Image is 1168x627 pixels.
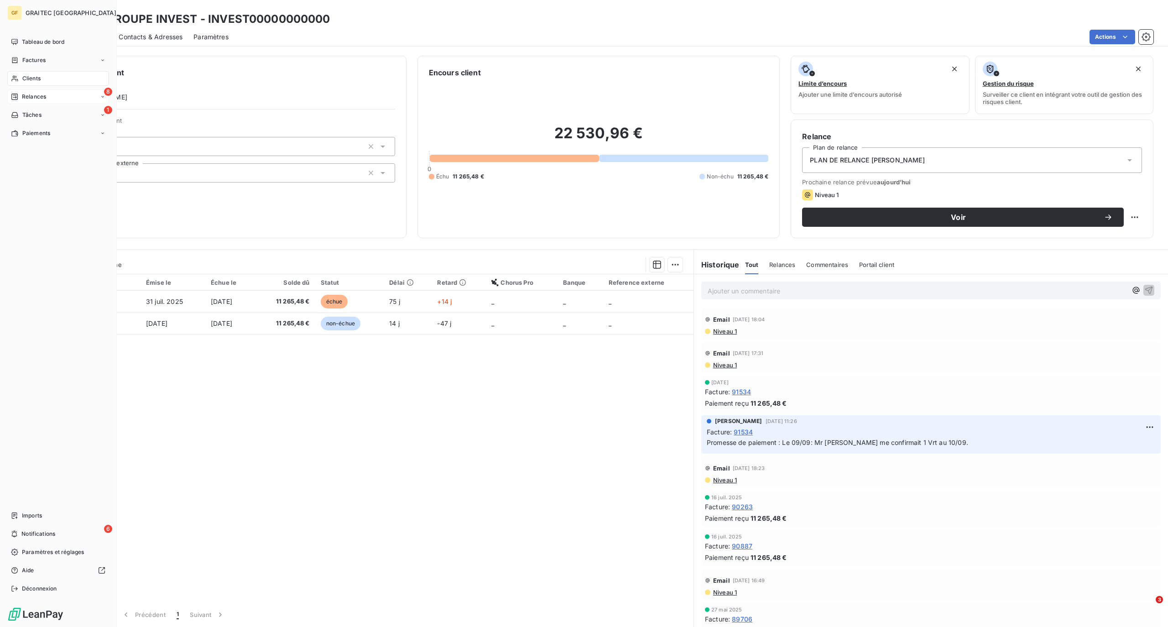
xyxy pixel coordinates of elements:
[22,566,34,575] span: Aide
[563,298,566,305] span: _
[733,465,765,471] span: [DATE] 18:23
[734,427,753,437] span: 91534
[260,279,309,286] div: Solde dû
[609,298,611,305] span: _
[766,418,797,424] span: [DATE] 11:26
[171,605,184,624] button: 1
[751,398,787,408] span: 11 265,48 €
[711,380,729,385] span: [DATE]
[104,525,112,533] span: 6
[705,541,730,551] span: Facture :
[609,279,688,286] div: Reference externe
[211,319,232,327] span: [DATE]
[733,350,764,356] span: [DATE] 17:31
[211,298,232,305] span: [DATE]
[22,38,64,46] span: Tableau de bord
[563,279,598,286] div: Banque
[563,319,566,327] span: _
[813,214,1104,221] span: Voir
[491,298,494,305] span: _
[22,111,42,119] span: Tâches
[975,56,1153,114] button: Gestion du risqueSurveiller ce client en intégrant votre outil de gestion des risques client.
[22,93,46,101] span: Relances
[146,319,167,327] span: [DATE]
[802,131,1142,142] h6: Relance
[21,530,55,538] span: Notifications
[713,316,730,323] span: Email
[1137,596,1159,618] iframe: Intercom live chat
[713,465,730,472] span: Email
[321,317,360,330] span: non-échue
[712,361,737,369] span: Niveau 1
[453,172,484,181] span: 11 265,48 €
[715,417,762,425] span: [PERSON_NAME]
[791,56,969,114] button: Limite d’encoursAjouter une limite d’encours autorisé
[737,172,769,181] span: 11 265,48 €
[491,319,494,327] span: _
[22,512,42,520] span: Imports
[22,585,57,593] span: Déconnexion
[428,165,431,172] span: 0
[119,32,182,42] span: Contacts & Adresses
[713,350,730,357] span: Email
[22,129,50,137] span: Paiements
[260,319,309,328] span: 11 265,48 €
[705,614,730,624] span: Facture :
[859,261,894,268] span: Portail client
[769,261,795,268] span: Relances
[1090,30,1135,44] button: Actions
[609,319,611,327] span: _
[429,124,769,152] h2: 22 530,96 €
[751,513,787,523] span: 11 265,48 €
[705,398,749,408] span: Paiement reçu
[7,563,109,578] a: Aide
[193,32,229,42] span: Paramètres
[104,88,112,96] span: 8
[732,502,753,512] span: 90263
[429,67,481,78] h6: Encours client
[116,605,171,624] button: Précédent
[712,589,737,596] span: Niveau 1
[711,495,742,500] span: 16 juil. 2025
[983,80,1034,87] span: Gestion du risque
[436,172,449,181] span: Échu
[705,502,730,512] span: Facture :
[694,259,740,270] h6: Historique
[707,427,732,437] span: Facture :
[732,614,752,624] span: 89706
[705,513,749,523] span: Paiement reçu
[806,261,848,268] span: Commentaires
[705,553,749,562] span: Paiement reçu
[733,317,765,322] span: [DATE] 18:04
[177,610,179,619] span: 1
[705,387,730,397] span: Facture :
[707,172,733,181] span: Non-échu
[711,607,742,612] span: 27 mai 2025
[80,11,330,27] h3: SAS GROUPE INVEST - INVEST00000000000
[211,279,250,286] div: Échue le
[712,476,737,484] span: Niveau 1
[7,5,22,20] div: GF
[321,295,348,308] span: échue
[751,553,787,562] span: 11 265,48 €
[104,106,112,114] span: 1
[22,548,84,556] span: Paramètres et réglages
[802,178,1142,186] span: Prochaine relance prévue
[389,279,426,286] div: Délai
[146,298,183,305] span: 31 juil. 2025
[798,80,847,87] span: Limite d’encours
[491,279,552,286] div: Chorus Pro
[321,279,379,286] div: Statut
[983,91,1146,105] span: Surveiller ce client en intégrant votre outil de gestion des risques client.
[73,117,395,130] span: Propriétés Client
[1156,596,1163,603] span: 3
[732,387,751,397] span: 91534
[712,328,737,335] span: Niveau 1
[26,9,116,16] span: GRAITEC [GEOGRAPHIC_DATA]
[732,541,752,551] span: 90887
[711,534,742,539] span: 16 juil. 2025
[713,577,730,584] span: Email
[389,319,400,327] span: 14 j
[22,74,41,83] span: Clients
[815,191,839,199] span: Niveau 1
